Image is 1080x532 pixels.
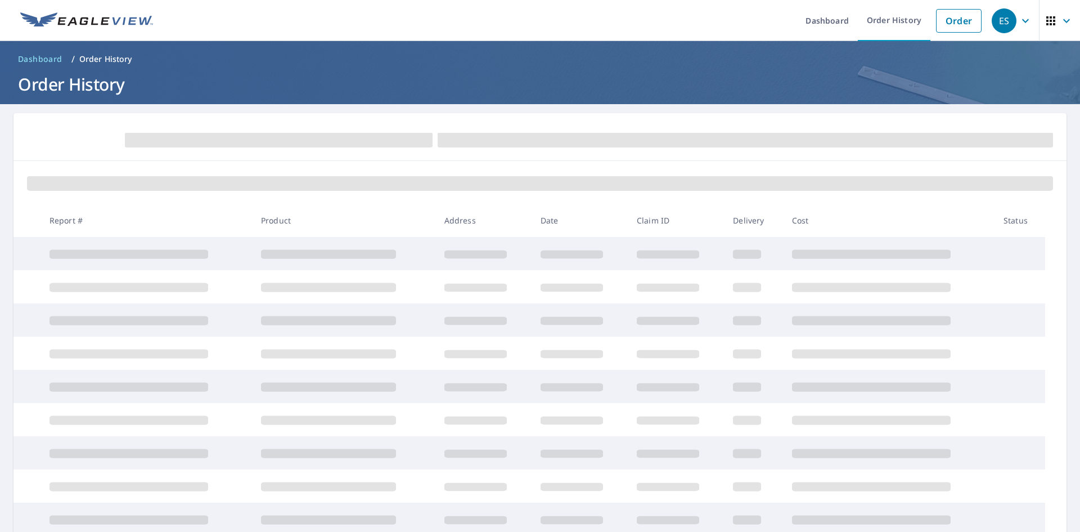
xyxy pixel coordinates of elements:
[532,204,628,237] th: Date
[724,204,782,237] th: Delivery
[783,204,994,237] th: Cost
[994,204,1045,237] th: Status
[13,50,67,68] a: Dashboard
[13,73,1066,96] h1: Order History
[435,204,532,237] th: Address
[992,8,1016,33] div: ES
[936,9,982,33] a: Order
[20,12,153,29] img: EV Logo
[252,204,435,237] th: Product
[71,52,75,66] li: /
[13,50,1066,68] nav: breadcrumb
[628,204,724,237] th: Claim ID
[40,204,252,237] th: Report #
[18,53,62,65] span: Dashboard
[79,53,132,65] p: Order History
